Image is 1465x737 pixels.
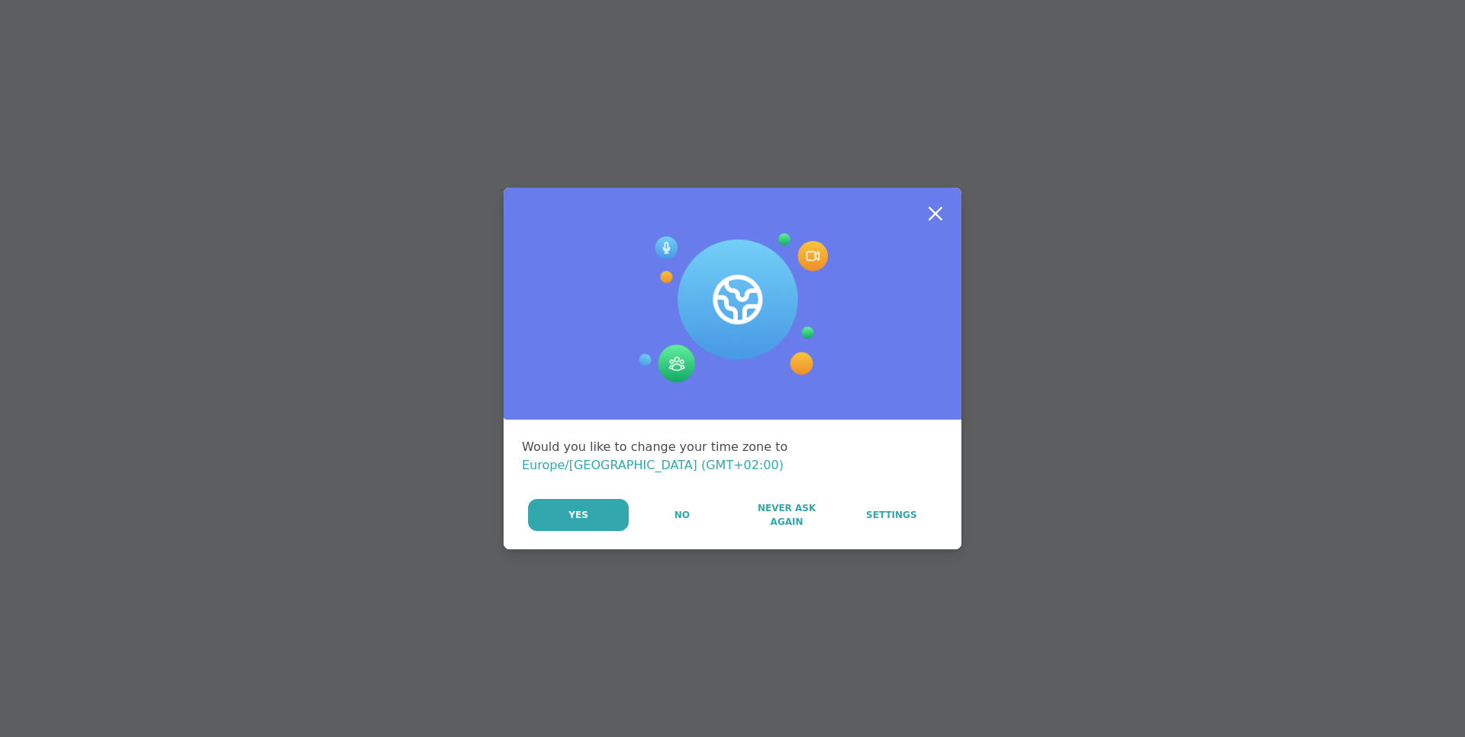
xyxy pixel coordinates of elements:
[840,499,943,531] a: Settings
[522,458,784,472] span: Europe/[GEOGRAPHIC_DATA] (GMT+02:00)
[735,499,838,531] button: Never Ask Again
[522,438,943,475] div: Would you like to change your time zone to
[637,233,828,383] img: Session Experience
[630,499,733,531] button: No
[568,508,588,522] span: Yes
[866,508,917,522] span: Settings
[675,508,690,522] span: No
[742,501,830,529] span: Never Ask Again
[528,499,629,531] button: Yes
